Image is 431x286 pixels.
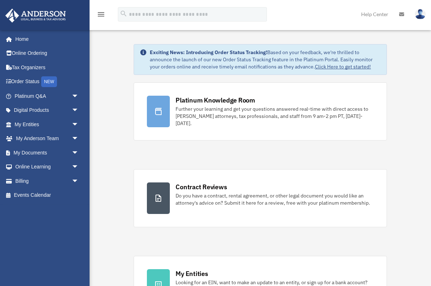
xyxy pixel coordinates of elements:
a: Online Ordering [5,46,90,61]
span: arrow_drop_down [72,89,86,104]
span: arrow_drop_down [72,117,86,132]
div: Further your learning and get your questions answered real-time with direct access to [PERSON_NAM... [176,105,373,127]
span: arrow_drop_down [72,174,86,189]
a: Order StatusNEW [5,75,90,89]
a: My Anderson Teamarrow_drop_down [5,132,90,146]
a: Events Calendar [5,188,90,202]
a: Click Here to get started! [315,63,371,70]
div: Contract Reviews [176,182,227,191]
img: Anderson Advisors Platinum Portal [3,9,68,23]
strong: Exciting News: Introducing Order Status Tracking! [150,49,267,56]
i: search [120,10,128,18]
a: Contract Reviews Do you have a contract, rental agreement, or other legal document you would like... [134,169,387,227]
span: arrow_drop_down [72,103,86,118]
a: Platinum Q&Aarrow_drop_down [5,89,90,103]
div: Platinum Knowledge Room [176,96,255,105]
div: Based on your feedback, we're thrilled to announce the launch of our new Order Status Tracking fe... [150,49,380,70]
span: arrow_drop_down [72,160,86,175]
a: Billingarrow_drop_down [5,174,90,188]
span: arrow_drop_down [72,132,86,146]
div: Do you have a contract, rental agreement, or other legal document you would like an attorney's ad... [176,192,373,206]
a: My Entitiesarrow_drop_down [5,117,90,132]
a: Tax Organizers [5,60,90,75]
a: Home [5,32,86,46]
i: menu [97,10,105,19]
div: My Entities [176,269,208,278]
span: arrow_drop_down [72,146,86,160]
a: Online Learningarrow_drop_down [5,160,90,174]
a: menu [97,13,105,19]
a: Platinum Knowledge Room Further your learning and get your questions answered real-time with dire... [134,82,387,140]
a: Digital Productsarrow_drop_down [5,103,90,118]
a: My Documentsarrow_drop_down [5,146,90,160]
div: NEW [41,76,57,87]
img: User Pic [415,9,426,19]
